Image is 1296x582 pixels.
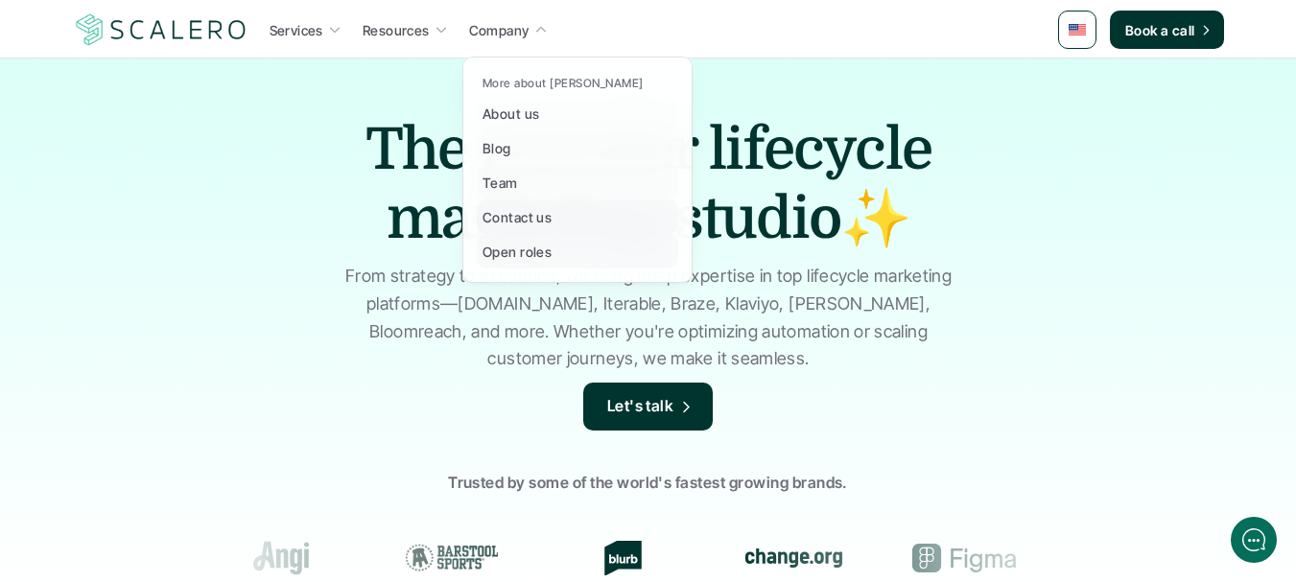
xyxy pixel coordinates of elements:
[483,104,539,124] p: About us
[270,20,323,40] p: Services
[483,173,518,193] p: Team
[30,254,354,292] button: New conversation
[124,266,230,281] span: New conversation
[1110,11,1224,49] a: Book a call
[607,394,674,419] p: Let's talk
[483,242,552,262] p: Open roles
[477,165,678,199] a: Team
[469,20,530,40] p: Company
[483,77,644,90] p: More about [PERSON_NAME]
[73,12,249,48] img: Scalero company logotype
[160,458,243,471] span: We run on Gist
[313,115,984,253] h1: The premier lifecycle marketing studio✨
[583,383,714,431] a: Let's talk
[73,12,249,47] a: Scalero company logotype
[1125,20,1195,40] p: Book a call
[477,96,678,130] a: About us
[483,138,511,158] p: Blog
[477,234,678,268] a: Open roles
[337,263,960,373] p: From strategy to execution, we bring deep expertise in top lifecycle marketing platforms—[DOMAIN_...
[477,199,678,234] a: Contact us
[483,207,552,227] p: Contact us
[477,130,678,165] a: Blog
[1231,517,1277,563] iframe: gist-messenger-bubble-iframe
[29,93,355,124] h1: Hi! Welcome to [GEOGRAPHIC_DATA].
[29,128,355,220] h2: Let us know if we can help with lifecycle marketing.
[363,20,430,40] p: Resources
